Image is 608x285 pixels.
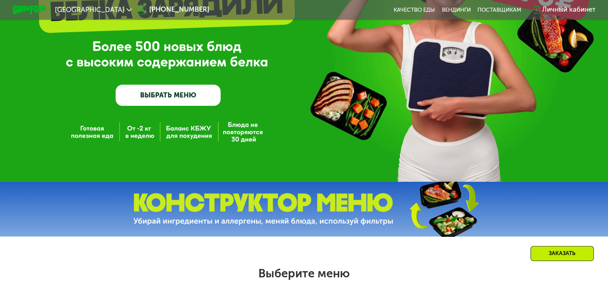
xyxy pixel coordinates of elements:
[116,85,221,106] a: ВЫБРАТЬ МЕНЮ
[136,5,209,15] a: [PHONE_NUMBER]
[27,266,581,281] h2: Выберите меню
[477,7,521,13] div: поставщикам
[530,246,594,261] div: Заказать
[542,5,595,15] div: Личный кабинет
[442,7,470,13] a: Вендинги
[55,7,124,13] span: [GEOGRAPHIC_DATA]
[394,7,435,13] a: Качество еды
